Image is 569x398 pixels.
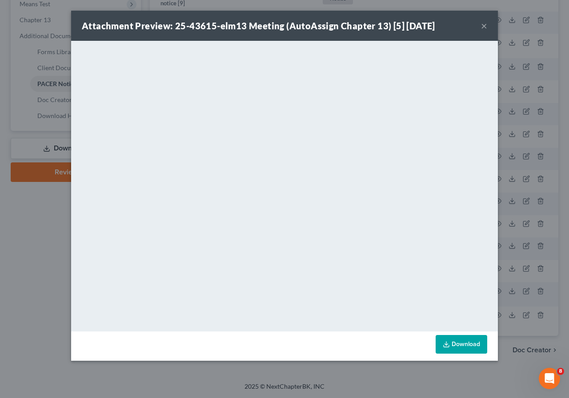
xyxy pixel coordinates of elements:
[539,368,560,389] iframe: Intercom live chat
[481,20,487,31] button: ×
[557,368,564,375] span: 8
[436,335,487,354] a: Download
[82,20,435,31] strong: Attachment Preview: 25-43615-elm13 Meeting (AutoAssign Chapter 13) [5] [DATE]
[71,41,498,329] iframe: <object ng-attr-data='[URL][DOMAIN_NAME]' type='application/pdf' width='100%' height='650px'></ob...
